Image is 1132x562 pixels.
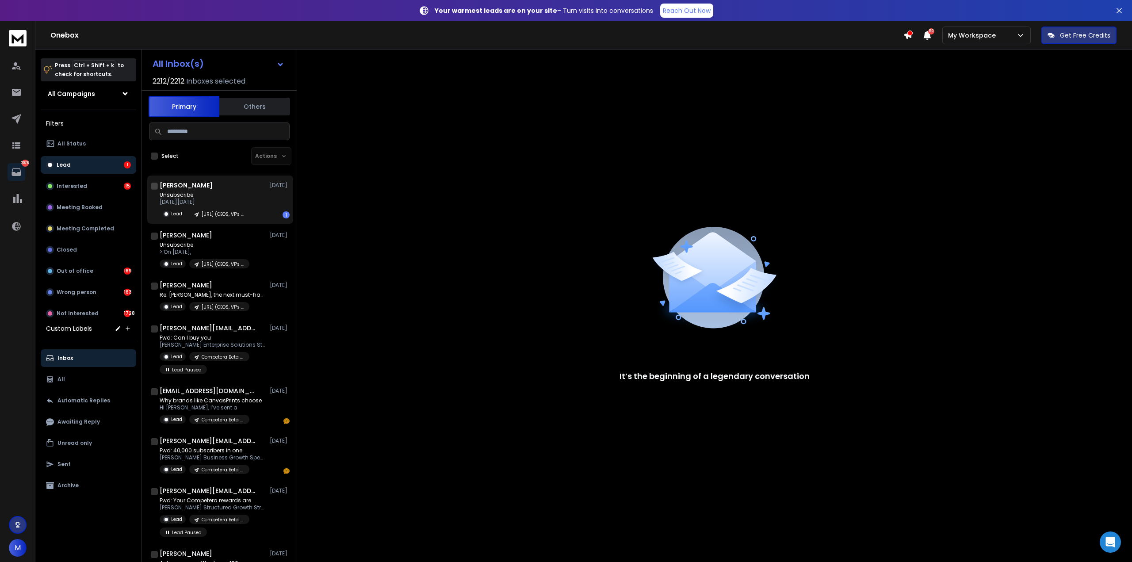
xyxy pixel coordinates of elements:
[171,303,182,310] p: Lead
[41,305,136,322] button: Not Interested1728
[153,59,204,68] h1: All Inbox(s)
[160,447,266,454] p: Fwd: 40,000 subscribers in one
[57,225,114,232] p: Meeting Completed
[270,550,290,557] p: [DATE]
[172,529,202,536] p: Lead Paused
[160,341,266,348] p: [PERSON_NAME] Enterprise Solutions Strategist Great things
[22,160,29,167] p: 2076
[57,161,71,168] p: Lead
[160,454,266,461] p: [PERSON_NAME] Business Growth Specialist Success is
[160,404,262,411] p: Hi [PERSON_NAME], I’ve sent a
[160,199,249,206] p: [DATE][DATE]
[160,386,257,395] h1: [EMAIL_ADDRESS][DOMAIN_NAME]
[160,191,249,199] p: Unsubscribe
[73,60,115,70] span: Ctrl + Shift + k
[202,211,244,218] p: [URL] (CEOS, VP's [GEOGRAPHIC_DATA])
[8,163,25,181] a: 2076
[270,182,290,189] p: [DATE]
[57,140,86,147] p: All Status
[160,504,266,511] p: [PERSON_NAME] Structured Growth Strategist Success is
[160,181,213,190] h1: [PERSON_NAME]
[160,291,266,298] p: Re: [PERSON_NAME], the next must-have
[57,204,103,211] p: Meeting Booked
[171,416,182,423] p: Lead
[270,487,290,494] p: [DATE]
[160,334,266,341] p: Fwd: Can I buy you
[41,349,136,367] button: Inbox
[435,6,653,15] p: – Turn visits into conversations
[1100,531,1121,553] div: Open Intercom Messenger
[50,30,903,41] h1: Onebox
[48,89,95,98] h1: All Campaigns
[153,76,184,87] span: 2212 / 2212
[41,434,136,452] button: Unread only
[145,55,291,73] button: All Inbox(s)
[41,477,136,494] button: Archive
[57,440,92,447] p: Unread only
[57,310,99,317] p: Not Interested
[160,436,257,445] h1: [PERSON_NAME][EMAIL_ADDRESS][DOMAIN_NAME]
[270,387,290,394] p: [DATE]
[171,466,182,473] p: Lead
[41,85,136,103] button: All Campaigns
[270,282,290,289] p: [DATE]
[161,153,179,160] label: Select
[124,289,131,296] div: 163
[1041,27,1117,44] button: Get Free Credits
[57,289,96,296] p: Wrong person
[57,246,77,253] p: Closed
[41,413,136,431] button: Awaiting Reply
[270,325,290,332] p: [DATE]
[160,497,266,504] p: Fwd: Your Competera rewards are
[172,367,202,373] p: Lead Paused
[160,324,257,333] h1: [PERSON_NAME][EMAIL_ADDRESS][DOMAIN_NAME]
[57,355,73,362] p: Inbox
[41,220,136,237] button: Meeting Completed
[124,161,131,168] div: 1
[124,310,131,317] div: 1728
[202,354,244,360] p: Competera Beta (Marketing Directors)
[1060,31,1110,40] p: Get Free Credits
[57,183,87,190] p: Interested
[219,97,290,116] button: Others
[41,262,136,280] button: Out of office169
[57,482,79,489] p: Archive
[57,418,100,425] p: Awaiting Reply
[663,6,711,15] p: Reach Out Now
[948,31,999,40] p: My Workspace
[124,183,131,190] div: 15
[160,231,212,240] h1: [PERSON_NAME]
[57,268,93,275] p: Out of office
[202,417,244,423] p: Competera Beta (Marketing Directors)
[57,376,65,383] p: All
[620,370,810,382] p: It’s the beginning of a legendary conversation
[41,392,136,409] button: Automatic Replies
[202,466,244,473] p: Competera Beta (Marketing Directors)
[46,324,92,333] h3: Custom Labels
[160,397,262,404] p: Why brands like CanvasPrints choose
[171,516,182,523] p: Lead
[202,304,244,310] p: [URL] (CEOS, VP's [GEOGRAPHIC_DATA])
[41,199,136,216] button: Meeting Booked
[202,261,244,268] p: [URL] (CEOS, VP's [GEOGRAPHIC_DATA])
[9,539,27,557] button: M
[9,30,27,46] img: logo
[57,461,71,468] p: Sent
[149,96,219,117] button: Primary
[270,232,290,239] p: [DATE]
[171,260,182,267] p: Lead
[41,177,136,195] button: Interested15
[55,61,124,79] p: Press to check for shortcuts.
[160,486,257,495] h1: [PERSON_NAME][EMAIL_ADDRESS][DOMAIN_NAME]
[186,76,245,87] h3: Inboxes selected
[283,211,290,218] div: 1
[41,135,136,153] button: All Status
[171,210,182,217] p: Lead
[160,281,212,290] h1: [PERSON_NAME]
[171,353,182,360] p: Lead
[202,516,244,523] p: Competera Beta (Marketing Directors)
[435,6,557,15] strong: Your warmest leads are on your site
[160,549,212,558] h1: [PERSON_NAME]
